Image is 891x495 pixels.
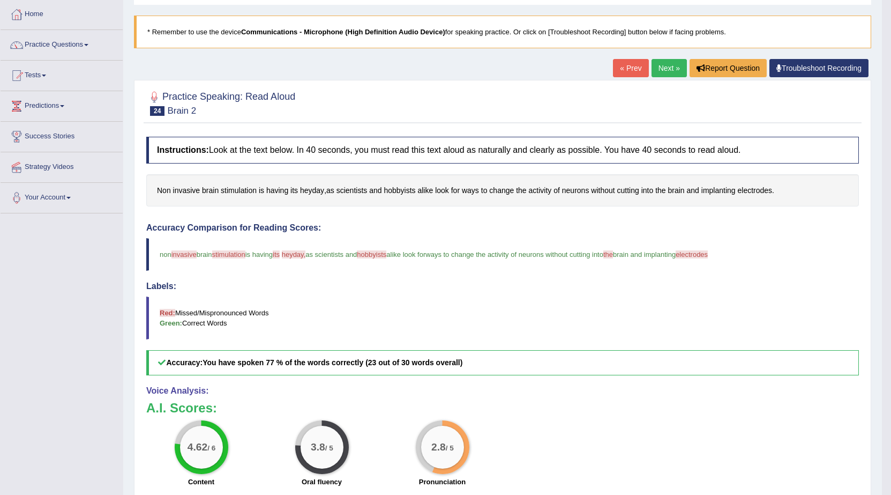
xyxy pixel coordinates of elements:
b: Green: [160,319,182,327]
b: Red: [160,309,175,317]
span: Click to see word definition [668,185,685,196]
span: Click to see word definition [529,185,552,196]
div: , . [146,174,859,207]
span: Click to see word definition [266,185,288,196]
span: 24 [150,106,164,116]
small: / 6 [207,445,215,453]
a: Strategy Videos [1,152,123,179]
span: Click to see word definition [417,185,433,196]
label: Content [188,477,214,487]
span: is having [245,250,273,258]
span: stimulation [212,250,245,258]
span: Click to see word definition [562,185,589,196]
span: Click to see word definition [290,185,298,196]
span: Click to see word definition [326,185,334,196]
span: Click to see word definition [384,185,415,196]
span: its [273,250,280,258]
a: Troubleshoot Recording [769,59,868,77]
span: brain and implanting [613,250,676,258]
b: A.I. Scores: [146,401,217,415]
span: hobbyists [357,250,386,258]
span: heyday, [282,250,306,258]
a: Practice Questions [1,30,123,57]
span: Click to see word definition [738,185,773,196]
small: Brain 2 [167,106,196,116]
span: Click to see word definition [451,185,460,196]
a: Tests [1,61,123,87]
blockquote: Missed/Mispronounced Words Correct Words [146,297,859,339]
h5: Accuracy: [146,350,859,375]
span: Click to see word definition [259,185,264,196]
button: Report Question [690,59,767,77]
span: alike look for [386,250,425,258]
span: Click to see word definition [202,185,219,196]
span: Click to see word definition [591,185,615,196]
span: Click to see word definition [462,185,479,196]
big: 4.62 [187,441,207,453]
label: Oral fluency [302,477,342,487]
span: Click to see word definition [336,185,368,196]
small: / 5 [445,445,453,453]
big: 2.8 [431,441,446,453]
span: the [603,250,613,258]
h4: Labels: [146,282,859,291]
h2: Practice Speaking: Read Aloud [146,89,295,116]
span: Click to see word definition [369,185,381,196]
span: Click to see word definition [617,185,639,196]
a: Your Account [1,183,123,210]
span: Click to see word definition [553,185,560,196]
span: Click to see word definition [641,185,654,196]
a: « Prev [613,59,648,77]
span: Click to see word definition [300,185,324,196]
a: Next » [652,59,687,77]
span: Click to see word definition [655,185,665,196]
h4: Accuracy Comparison for Reading Scores: [146,223,859,233]
span: Click to see word definition [481,185,488,196]
span: Click to see word definition [221,185,257,196]
b: You have spoken 77 % of the words correctly (23 out of 30 words overall) [203,358,462,367]
a: Success Stories [1,122,123,149]
span: as scientists and [305,250,357,258]
b: Communications - Microphone (High Definition Audio Device) [241,28,445,36]
span: invasive [171,250,197,258]
span: non [160,250,171,258]
small: / 5 [325,445,333,453]
span: Click to see word definition [516,185,526,196]
span: ways to change the activity of neurons without cutting into [425,250,603,258]
a: Predictions [1,91,123,118]
blockquote: * Remember to use the device for speaking practice. Or click on [Troubleshoot Recording] button b... [134,16,871,48]
span: brain [197,250,212,258]
span: Click to see word definition [489,185,514,196]
big: 3.8 [311,441,325,453]
label: Pronunciation [419,477,466,487]
span: Click to see word definition [157,185,171,196]
span: electrodes [676,250,708,258]
span: Click to see word definition [435,185,449,196]
h4: Look at the text below. In 40 seconds, you must read this text aloud as naturally and clearly as ... [146,137,859,164]
span: Click to see word definition [701,185,736,196]
b: Instructions: [157,145,209,154]
h4: Voice Analysis: [146,386,859,396]
span: Click to see word definition [687,185,699,196]
span: Click to see word definition [173,185,200,196]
